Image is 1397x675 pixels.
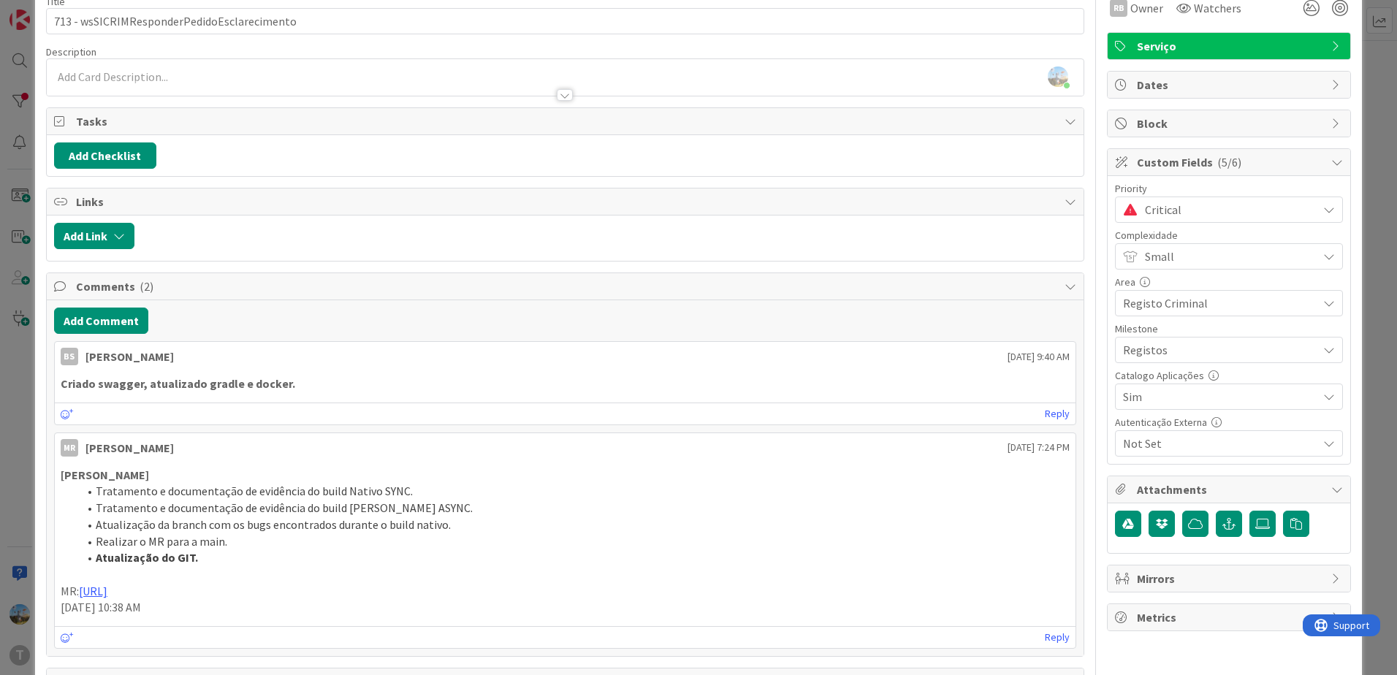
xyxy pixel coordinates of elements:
[1115,230,1343,240] div: Complexidade
[1137,481,1324,498] span: Attachments
[1115,370,1343,381] div: Catalogo Aplicações
[1045,405,1070,423] a: Reply
[46,8,1084,34] input: type card name here...
[1123,386,1310,407] span: Sim
[1008,440,1070,455] span: [DATE] 7:24 PM
[1137,115,1324,132] span: Block
[61,584,79,598] span: MR:
[96,517,451,532] span: Atualização da branch com os bugs encontrados durante o build nativo.
[76,193,1057,210] span: Links
[85,439,174,457] div: [PERSON_NAME]
[1048,66,1068,87] img: rbRSAc01DXEKpQIPCc1LpL06ElWUjD6K.png
[1123,340,1310,360] span: Registos
[1123,433,1310,454] span: Not Set
[96,500,473,515] span: Tratamento e documentação de evidência do build [PERSON_NAME] ASYNC.
[1137,570,1324,587] span: Mirrors
[1008,349,1070,365] span: [DATE] 9:40 AM
[61,348,78,365] div: BS
[1137,76,1324,94] span: Dates
[54,223,134,249] button: Add Link
[1115,417,1343,427] div: Autenticação Externa
[76,113,1057,130] span: Tasks
[140,279,153,294] span: ( 2 )
[1045,628,1070,647] a: Reply
[1115,183,1343,194] div: Priority
[61,439,78,457] div: MR
[61,600,141,614] span: [DATE] 10:38 AM
[76,278,1057,295] span: Comments
[1137,153,1324,171] span: Custom Fields
[31,2,66,20] span: Support
[61,468,149,482] strong: [PERSON_NAME]
[1123,293,1310,313] span: Registo Criminal
[1137,609,1324,626] span: Metrics
[1137,37,1324,55] span: Serviço
[46,45,96,58] span: Description
[96,550,198,565] strong: Atualização do GIT.
[1217,155,1241,169] span: ( 5/6 )
[96,484,413,498] span: Tratamento e documentação de evidência do build Nativo SYNC.
[54,308,148,334] button: Add Comment
[1145,199,1310,220] span: Critical
[61,376,295,391] strong: Criado swagger, atualizado gradle e docker.
[85,348,174,365] div: [PERSON_NAME]
[1145,246,1310,267] span: Small
[54,142,156,169] button: Add Checklist
[96,534,227,549] span: Realizar o MR para a main.
[1115,277,1343,287] div: Area
[79,584,107,598] a: [URL]
[1115,324,1343,334] div: Milestone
